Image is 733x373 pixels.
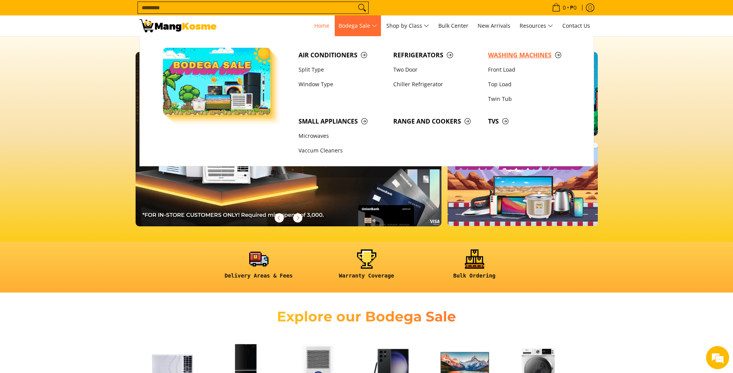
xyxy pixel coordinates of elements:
[136,52,442,226] img: 061125 mk unionbank 1510x861 rev 5
[434,15,472,36] a: Bulk Center
[255,308,478,325] h2: Explore our Bodega Sale
[516,15,557,36] a: Resources
[209,249,309,285] a: <h6><strong>Delivery Areas & Fees</strong></h6>
[389,114,484,129] a: Range and Cookers
[339,21,377,31] span: Bodega Sale
[224,15,594,36] nav: Main Menu
[562,5,567,10] span: 0
[569,5,578,10] span: ₱0
[438,22,468,29] span: Bulk Center
[295,114,389,129] a: Small Appliances
[289,209,306,226] button: Next
[310,15,333,36] a: Home
[484,62,579,77] a: Front Load
[484,114,579,129] a: TVs
[393,117,480,126] span: Range and Cookers
[389,48,484,62] a: Refrigerators
[559,15,594,36] a: Contact Us
[484,77,579,92] a: Top Load
[478,22,510,29] span: New Arrivals
[382,15,433,36] a: Shop by Class
[295,48,389,62] a: Air Conditioners
[484,92,579,106] a: Twin Tub
[139,19,216,32] img: Mang Kosme: Your Home Appliances Warehouse Sale Partner!
[317,249,417,285] a: <h6><strong>Warranty Coverage</strong></h6>
[299,50,386,60] span: Air Conditioners
[295,129,389,144] a: Microwaves
[389,77,484,92] a: Chiller Refrigerator
[474,15,514,36] a: New Arrivals
[295,62,389,77] a: Split Type
[299,117,386,126] span: Small Appliances
[314,22,329,29] span: Home
[520,21,553,31] span: Resources
[295,144,389,158] a: Vaccum Cleaners
[335,15,381,36] a: Bodega Sale
[488,50,575,60] span: Washing Machines
[271,209,288,226] button: Previous
[356,2,368,13] button: Search
[386,21,429,31] span: Shop by Class
[393,50,480,60] span: Refrigerators
[562,22,590,29] span: Contact Us
[424,249,525,285] a: <h6><strong>Bulk Ordering</strong></h6>
[295,77,389,92] a: Window Type
[488,117,575,126] span: TVs
[550,3,579,12] span: •
[163,48,271,115] img: Bodega Sale
[484,48,579,62] a: Washing Machines
[389,62,484,77] a: Two Door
